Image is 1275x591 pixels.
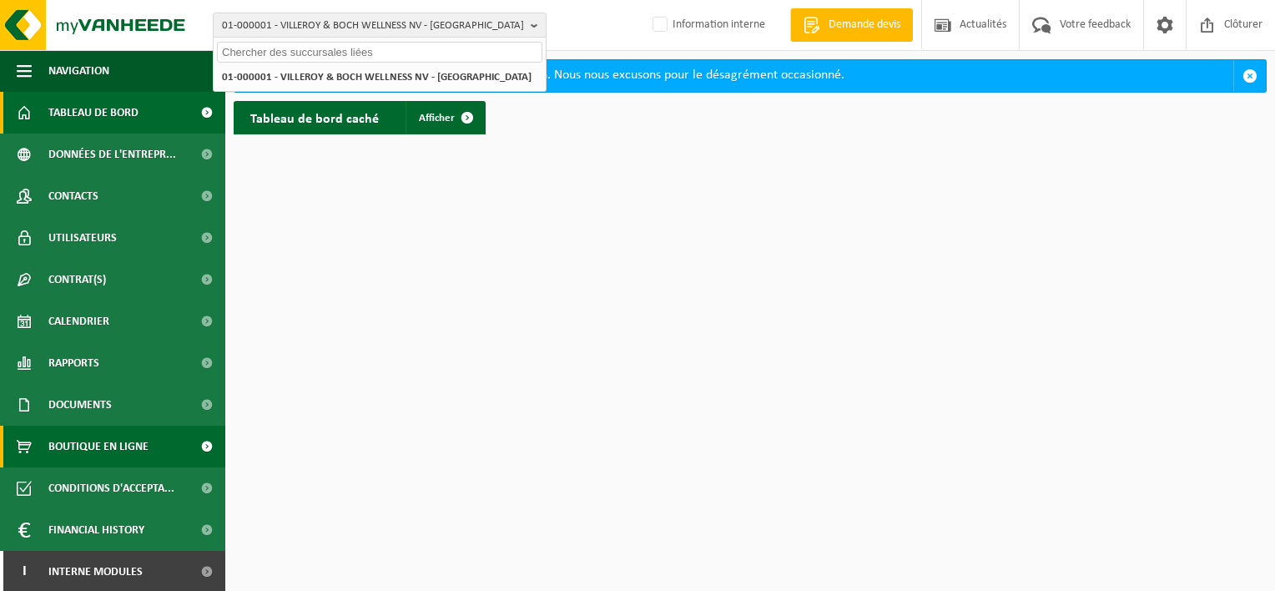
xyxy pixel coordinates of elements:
label: Information interne [649,13,765,38]
span: Navigation [48,50,109,92]
strong: 01-000001 - VILLEROY & BOCH WELLNESS NV - [GEOGRAPHIC_DATA] [222,72,532,83]
span: Demande devis [824,17,905,33]
span: Rapports [48,342,99,384]
span: 01-000001 - VILLEROY & BOCH WELLNESS NV - [GEOGRAPHIC_DATA] [222,13,524,38]
h2: Tableau de bord caché [234,101,396,134]
span: Financial History [48,509,144,551]
span: Données de l'entrepr... [48,134,176,175]
span: Contrat(s) [48,259,106,301]
a: Demande devis [790,8,913,42]
span: Documents [48,384,112,426]
span: Afficher [419,113,455,124]
a: Afficher [406,101,484,134]
span: Tableau de bord [48,92,139,134]
span: Conditions d'accepta... [48,467,174,509]
span: Boutique en ligne [48,426,149,467]
span: Calendrier [48,301,109,342]
button: 01-000001 - VILLEROY & BOCH WELLNESS NV - [GEOGRAPHIC_DATA] [213,13,547,38]
input: Chercher des succursales liées [217,42,542,63]
div: Ce soir, MyVanheede sera indisponible de 18h à 21h. Nous nous excusons pour le désagrément occasi... [265,60,1233,92]
span: Utilisateurs [48,217,117,259]
span: Contacts [48,175,98,217]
